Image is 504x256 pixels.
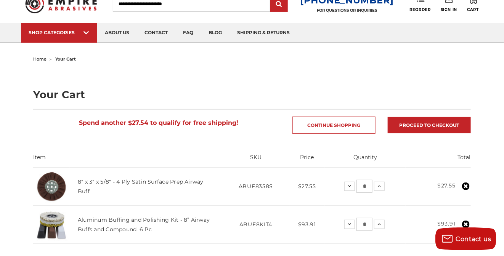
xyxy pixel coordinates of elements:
span: ABUF8358S [239,183,273,190]
a: Proceed to checkout [388,117,471,133]
span: ABUF8KIT4 [239,221,272,228]
img: 8 inch satin surface prep airway buff [33,168,70,205]
p: FOR QUESTIONS OR INQUIRIES [300,8,394,13]
th: Price [289,154,324,167]
a: about us [97,23,137,43]
span: your cart [55,56,76,62]
a: home [33,56,47,62]
a: Continue Shopping [292,117,376,134]
a: 8" x 3" x 5/8" - 4 Ply Satin Surface Prep Airway Buff [78,178,204,194]
h1: Your Cart [33,90,470,100]
th: Total [406,154,470,167]
button: Contact us [435,227,496,250]
th: SKU [222,154,289,167]
img: 8 inch airway buffing wheel and compound kit for aluminum [33,206,70,243]
strong: $93.91 [437,220,455,227]
th: Quantity [325,154,406,167]
input: Aluminum Buffing and Polishing Kit - 8” Airway Buffs and Compound, 6 Pc Quantity: [356,218,372,231]
span: Sign In [441,7,457,12]
span: Cart [467,7,479,12]
div: SHOP CATEGORIES [29,30,90,35]
a: Aluminum Buffing and Polishing Kit - 8” Airway Buffs and Compound, 6 Pc [78,216,210,232]
input: 8" x 3" x 5/8" - 4 Ply Satin Surface Prep Airway Buff Quantity: [356,180,372,193]
a: faq [175,23,201,43]
span: Contact us [456,235,491,243]
span: $27.55 [298,183,316,190]
th: Item [33,154,222,167]
a: shipping & returns [230,23,297,43]
strong: $27.55 [437,182,455,189]
a: contact [137,23,175,43]
a: blog [201,23,230,43]
span: $93.91 [298,221,316,228]
span: Reorder [410,7,431,12]
span: Spend another $27.54 to qualify for free shipping! [79,119,239,126]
